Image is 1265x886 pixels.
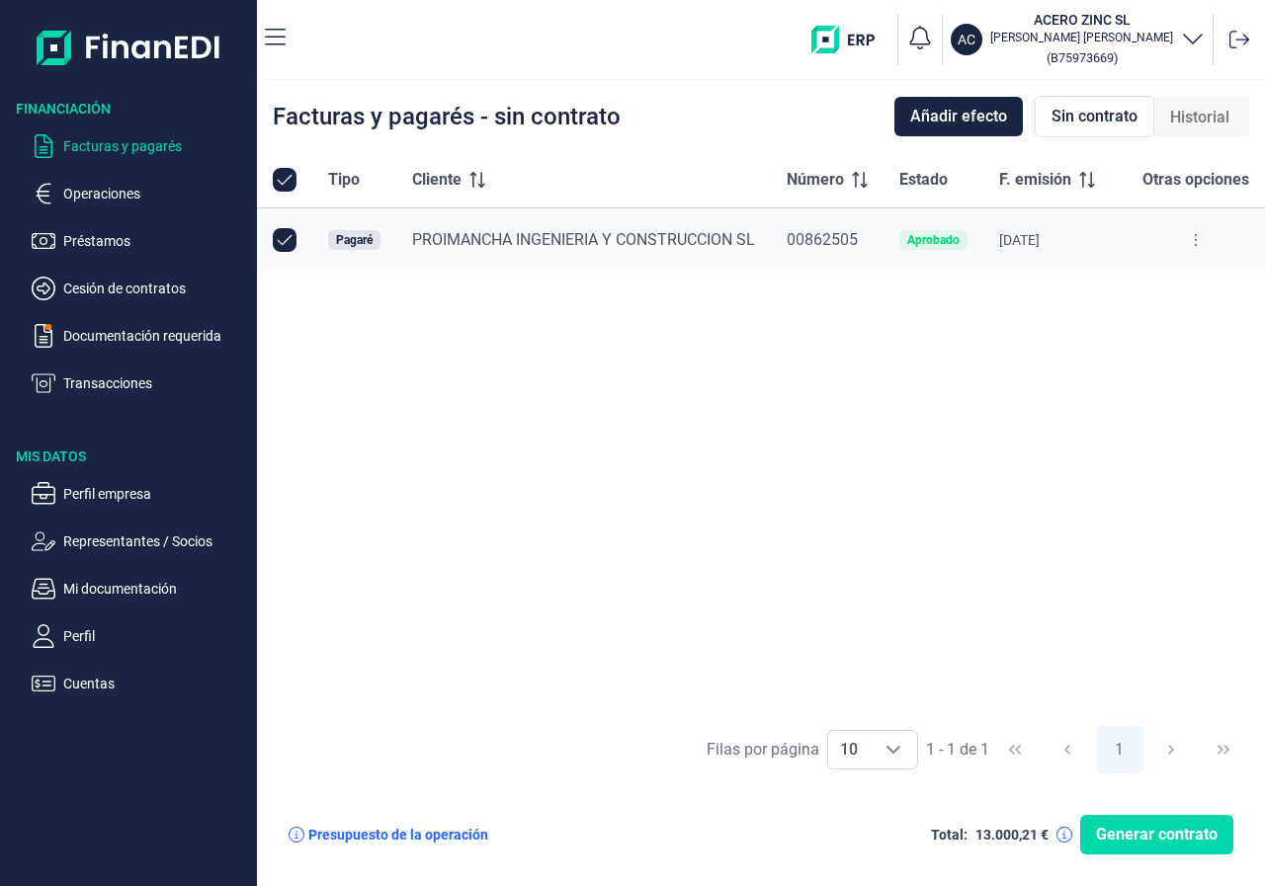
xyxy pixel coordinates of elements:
p: Representantes / Socios [63,529,249,553]
span: Historial [1170,106,1229,129]
p: [PERSON_NAME] [PERSON_NAME] [990,30,1173,45]
div: [DATE] [999,232,1095,248]
p: Cesión de contratos [63,277,249,300]
p: Mi documentación [63,577,249,601]
button: Mi documentación [32,577,249,601]
div: Total: [931,827,968,843]
span: Generar contrato [1096,823,1218,846]
button: First Page [991,726,1039,773]
p: Cuentas [63,672,249,695]
span: F. emisión [999,168,1071,192]
button: Generar contrato [1080,815,1233,854]
p: Transacciones [63,371,249,395]
div: All items selected [273,168,296,192]
button: Documentación requerida [32,324,249,348]
span: Sin contrato [1052,105,1138,128]
p: Préstamos [63,229,249,253]
button: Operaciones [32,182,249,205]
div: 13.000,21 € [975,827,1049,843]
button: Préstamos [32,229,249,253]
div: Pagaré [336,234,373,246]
button: Page 1 [1096,726,1143,773]
button: ACACERO ZINC SL[PERSON_NAME] [PERSON_NAME](B75973669) [951,10,1205,69]
button: Representantes / Socios [32,529,249,553]
span: Añadir efecto [910,105,1007,128]
button: Last Page [1200,726,1247,773]
button: Cesión de contratos [32,277,249,300]
div: Choose [870,731,917,768]
div: Sin contrato [1035,96,1154,137]
button: Perfil [32,624,249,648]
button: Previous Page [1044,726,1091,773]
div: Filas por página [707,738,819,762]
img: erp [811,26,889,53]
div: Aprobado [907,234,960,246]
p: Operaciones [63,182,249,205]
button: Perfil empresa [32,482,249,506]
div: Facturas y pagarés - sin contrato [273,105,621,128]
span: Estado [899,168,948,192]
span: Cliente [412,168,462,192]
button: Next Page [1147,726,1195,773]
p: AC [958,30,975,49]
img: Logo de aplicación [37,16,221,79]
button: Facturas y pagarés [32,134,249,158]
span: Tipo [328,168,360,192]
button: Cuentas [32,672,249,695]
span: 00862505 [787,230,858,249]
button: Transacciones [32,371,249,395]
p: Documentación requerida [63,324,249,348]
button: Añadir efecto [894,97,1023,136]
div: Historial [1154,98,1245,137]
span: Número [787,168,844,192]
p: Perfil [63,624,249,648]
div: Presupuesto de la operación [308,827,488,843]
small: Copiar cif [1047,50,1118,65]
span: Otras opciones [1142,168,1249,192]
span: 1 - 1 de 1 [926,742,989,758]
span: PROIMANCHA INGENIERIA Y CONSTRUCCION SL [412,230,755,249]
div: Row Unselected null [273,228,296,252]
p: Perfil empresa [63,482,249,506]
span: 10 [828,731,870,768]
p: Facturas y pagarés [63,134,249,158]
h3: ACERO ZINC SL [990,10,1173,30]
